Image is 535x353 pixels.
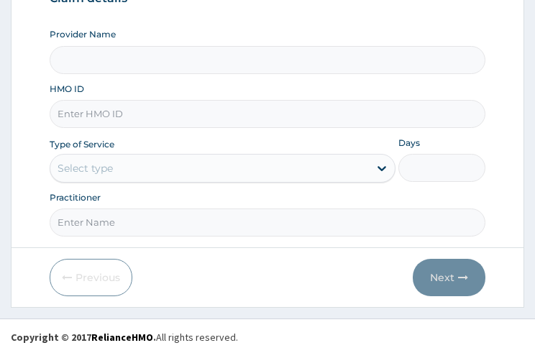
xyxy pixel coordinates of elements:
label: Type of Service [50,138,114,150]
a: RelianceHMO [91,331,153,344]
button: Next [413,259,485,296]
label: Days [398,137,420,149]
button: Previous [50,259,132,296]
label: HMO ID [50,83,84,95]
input: Enter HMO ID [50,100,485,128]
label: Provider Name [50,28,116,40]
div: Select type [58,161,113,175]
input: Enter Name [50,208,485,237]
label: Practitioner [50,191,101,203]
strong: Copyright © 2017 . [11,331,156,344]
